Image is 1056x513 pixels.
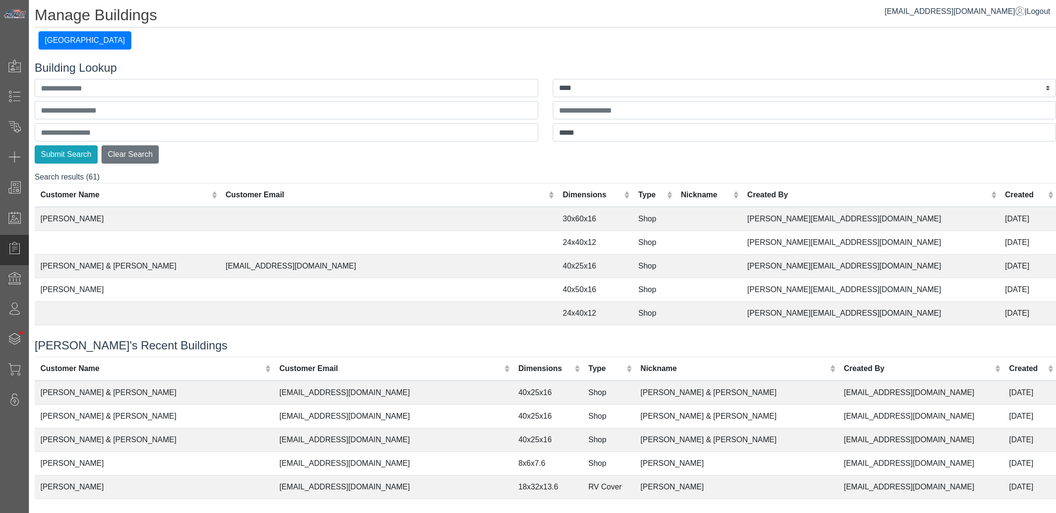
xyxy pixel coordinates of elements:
[838,381,1004,405] td: [EMAIL_ADDRESS][DOMAIN_NAME]
[633,302,675,325] td: Shop
[838,451,1004,475] td: [EMAIL_ADDRESS][DOMAIN_NAME]
[635,404,838,428] td: [PERSON_NAME] & [PERSON_NAME]
[635,475,838,499] td: [PERSON_NAME]
[518,363,572,374] div: Dimensions
[35,428,274,451] td: [PERSON_NAME] & [PERSON_NAME]
[1009,363,1045,374] div: Created
[35,475,274,499] td: [PERSON_NAME]
[274,381,513,405] td: [EMAIL_ADDRESS][DOMAIN_NAME]
[638,189,664,201] div: Type
[40,189,209,201] div: Customer Name
[583,428,635,451] td: Shop
[1004,381,1056,405] td: [DATE]
[635,451,838,475] td: [PERSON_NAME]
[741,325,999,349] td: [PERSON_NAME][EMAIL_ADDRESS][DOMAIN_NAME]
[35,339,1056,353] h4: [PERSON_NAME]'s Recent Buildings
[220,325,557,349] td: [PERSON_NAME][EMAIL_ADDRESS][PERSON_NAME][DOMAIN_NAME]
[633,278,675,302] td: Shop
[35,255,220,278] td: [PERSON_NAME] & [PERSON_NAME]
[583,451,635,475] td: Shop
[280,363,502,374] div: Customer Email
[1005,189,1045,201] div: Created
[681,189,731,201] div: Nickname
[563,189,622,201] div: Dimensions
[9,317,34,348] span: •
[633,325,675,349] td: Shop
[35,451,274,475] td: [PERSON_NAME]
[583,404,635,428] td: Shop
[35,278,220,302] td: [PERSON_NAME]
[635,381,838,405] td: [PERSON_NAME] & [PERSON_NAME]
[102,145,159,164] button: Clear Search
[40,363,263,374] div: Customer Name
[38,31,131,50] button: [GEOGRAPHIC_DATA]
[1027,7,1050,15] span: Logout
[35,61,1056,75] h4: Building Lookup
[3,9,27,19] img: Metals Direct Inc Logo
[557,278,633,302] td: 40x50x16
[633,207,675,231] td: Shop
[844,363,992,374] div: Created By
[274,404,513,428] td: [EMAIL_ADDRESS][DOMAIN_NAME]
[633,231,675,255] td: Shop
[557,255,633,278] td: 40x25x16
[635,428,838,451] td: [PERSON_NAME] & [PERSON_NAME]
[741,278,999,302] td: [PERSON_NAME][EMAIL_ADDRESS][DOMAIN_NAME]
[999,302,1056,325] td: [DATE]
[512,475,583,499] td: 18x32x13.6
[1004,475,1056,499] td: [DATE]
[583,381,635,405] td: Shop
[588,363,624,374] div: Type
[512,428,583,451] td: 40x25x16
[1004,404,1056,428] td: [DATE]
[838,404,1004,428] td: [EMAIL_ADDRESS][DOMAIN_NAME]
[274,451,513,475] td: [EMAIL_ADDRESS][DOMAIN_NAME]
[35,325,220,349] td: [PERSON_NAME]
[557,207,633,231] td: 30x60x16
[220,255,557,278] td: [EMAIL_ADDRESS][DOMAIN_NAME]
[512,381,583,405] td: 40x25x16
[557,325,633,349] td: 25x20x12
[633,255,675,278] td: Shop
[35,6,1056,27] h1: Manage Buildings
[35,404,274,428] td: [PERSON_NAME] & [PERSON_NAME]
[583,475,635,499] td: RV Cover
[999,325,1056,349] td: [DATE]
[999,278,1056,302] td: [DATE]
[35,171,1056,327] div: Search results (61)
[885,7,1025,15] a: [EMAIL_ADDRESS][DOMAIN_NAME]
[999,231,1056,255] td: [DATE]
[741,255,999,278] td: [PERSON_NAME][EMAIL_ADDRESS][DOMAIN_NAME]
[741,207,999,231] td: [PERSON_NAME][EMAIL_ADDRESS][DOMAIN_NAME]
[838,475,1004,499] td: [EMAIL_ADDRESS][DOMAIN_NAME]
[35,207,220,231] td: [PERSON_NAME]
[557,302,633,325] td: 24x40x12
[38,36,131,44] a: [GEOGRAPHIC_DATA]
[274,475,513,499] td: [EMAIL_ADDRESS][DOMAIN_NAME]
[1004,428,1056,451] td: [DATE]
[885,6,1050,17] div: |
[999,207,1056,231] td: [DATE]
[999,255,1056,278] td: [DATE]
[226,189,546,201] div: Customer Email
[512,404,583,428] td: 40x25x16
[512,451,583,475] td: 8x6x7.6
[274,428,513,451] td: [EMAIL_ADDRESS][DOMAIN_NAME]
[35,145,98,164] button: Submit Search
[35,381,274,405] td: [PERSON_NAME] & [PERSON_NAME]
[557,231,633,255] td: 24x40x12
[838,428,1004,451] td: [EMAIL_ADDRESS][DOMAIN_NAME]
[741,231,999,255] td: [PERSON_NAME][EMAIL_ADDRESS][DOMAIN_NAME]
[640,363,827,374] div: Nickname
[1004,451,1056,475] td: [DATE]
[741,302,999,325] td: [PERSON_NAME][EMAIL_ADDRESS][DOMAIN_NAME]
[747,189,988,201] div: Created By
